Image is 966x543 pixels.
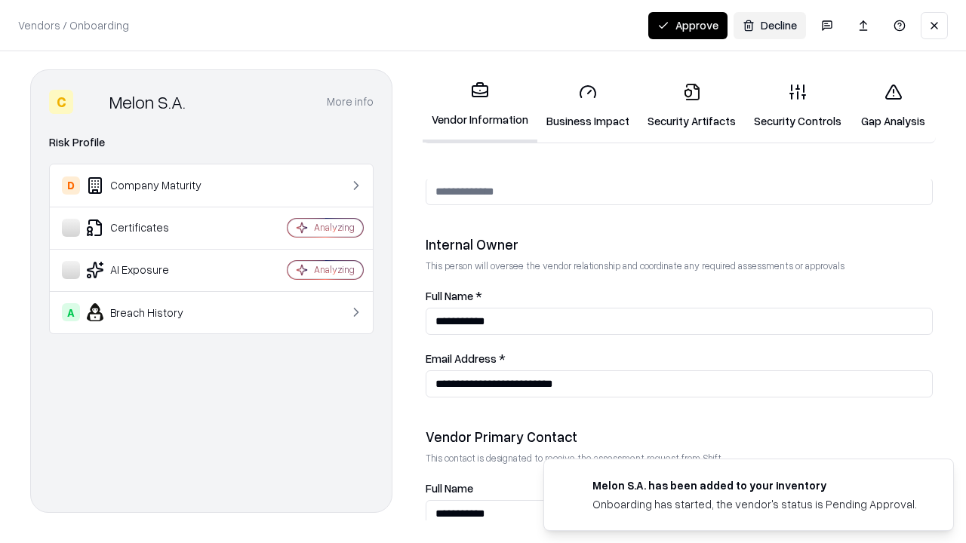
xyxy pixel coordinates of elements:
div: D [62,176,80,195]
a: Business Impact [537,71,638,141]
div: Company Maturity [62,176,242,195]
div: Vendor Primary Contact [426,428,933,446]
label: Full Name [426,483,933,494]
a: Security Controls [745,71,851,141]
button: Decline [734,12,806,39]
div: Analyzing [314,221,355,234]
div: Melon S.A. [109,90,186,114]
label: Full Name * [426,290,933,302]
div: Risk Profile [49,133,374,152]
div: Certificates [62,219,242,237]
a: Vendor Information [423,69,537,143]
div: AI Exposure [62,261,242,279]
a: Gap Analysis [851,71,936,141]
div: Melon S.A. has been added to your inventory [592,477,917,493]
button: More info [327,88,374,115]
div: Breach History [62,303,242,321]
img: Melon S.A. [79,90,103,114]
label: Email Address * [426,353,933,364]
img: melon.cl [562,477,580,495]
a: Security Artifacts [638,71,745,141]
p: This person will oversee the vendor relationship and coordinate any required assessments or appro... [426,259,933,272]
div: Internal Owner [426,235,933,253]
div: Analyzing [314,263,355,276]
p: This contact is designated to receive the assessment request from Shift [426,452,933,465]
button: Approve [648,12,728,39]
div: C [49,90,73,114]
div: Onboarding has started, the vendor's status is Pending Approval. [592,496,917,512]
p: Vendors / Onboarding [18,17,129,33]
div: A [62,303,80,321]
